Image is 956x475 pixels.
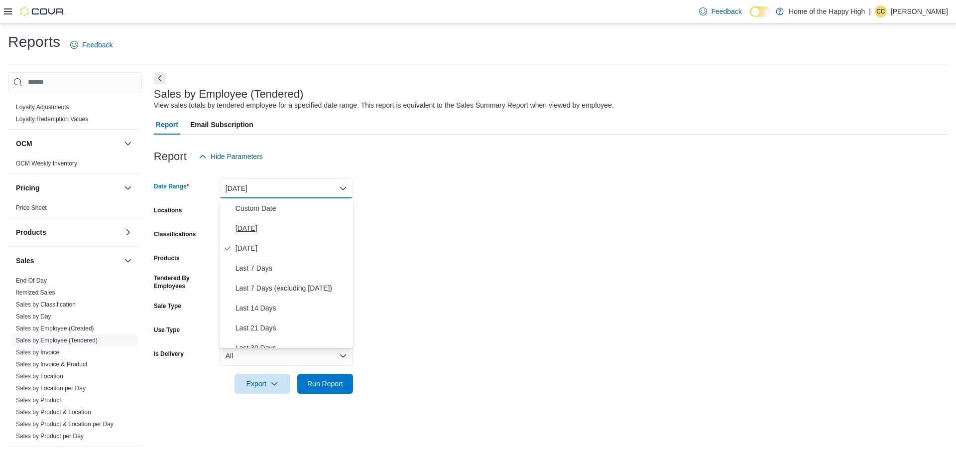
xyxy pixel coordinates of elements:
button: All [220,346,353,366]
span: Report [156,115,178,135]
a: Loyalty Redemption Values [16,116,88,123]
a: Sales by Employee (Tendered) [16,337,98,344]
span: OCM Weekly Inventory [16,159,77,167]
button: Products [16,227,120,237]
button: Sales [122,255,134,267]
span: Sales by Product [16,396,61,404]
span: Sales by Classification [16,301,76,309]
span: Sales by Employee (Tendered) [16,336,98,344]
span: Last 7 Days [236,262,349,274]
a: Sales by Classification [16,301,76,308]
span: Feedback [82,40,113,50]
a: Feedback [695,1,745,21]
h3: Report [154,151,187,162]
button: Loyalty [122,81,134,93]
span: Sales by Product per Day [16,432,84,440]
label: Tendered By Employees [154,274,216,290]
span: Sales by Product & Location per Day [16,420,114,428]
button: [DATE] [220,178,353,198]
button: Pricing [16,183,120,193]
span: [DATE] [236,222,349,234]
label: Use Type [154,326,180,334]
span: Feedback [711,6,741,16]
button: Pricing [122,182,134,194]
button: Products [122,226,134,238]
label: Locations [154,206,182,214]
button: Hide Parameters [195,147,267,166]
span: Sales by Employee (Created) [16,324,94,332]
label: Date Range [154,182,189,190]
span: Sales by Location [16,372,63,380]
span: Hide Parameters [211,152,263,161]
span: End Of Day [16,277,47,285]
button: Next [154,72,166,84]
span: Sales by Location per Day [16,384,86,392]
h1: Reports [8,32,60,52]
span: Price Sheet [16,204,47,212]
a: Sales by Invoice & Product [16,361,87,368]
h3: Sales by Employee (Tendered) [154,88,304,100]
span: Sales by Invoice [16,348,59,356]
a: Sales by Employee (Created) [16,325,94,332]
span: [DATE] [236,242,349,254]
span: Last 21 Days [236,322,349,334]
input: Dark Mode [750,6,771,17]
h3: Sales [16,256,34,266]
button: Run Report [297,374,353,394]
button: OCM [16,139,120,149]
span: Sales by Day [16,313,51,320]
a: Feedback [66,35,117,55]
div: View sales totals by tendered employee for a specified date range. This report is equivalent to t... [154,100,614,111]
div: OCM [8,158,142,173]
a: OCM Weekly Inventory [16,160,77,167]
a: Price Sheet [16,204,47,211]
div: Select listbox [220,198,353,348]
span: Loyalty Redemption Values [16,115,88,123]
p: [PERSON_NAME] [891,5,948,17]
span: Last 7 Days (excluding [DATE]) [236,282,349,294]
h3: Pricing [16,183,39,193]
label: Products [154,254,180,262]
span: Email Subscription [190,115,253,135]
a: Sales by Product & Location [16,409,91,416]
span: Last 14 Days [236,302,349,314]
span: Sales by Product & Location [16,408,91,416]
h3: OCM [16,139,32,149]
span: Run Report [307,379,343,389]
button: Sales [16,256,120,266]
p: Home of the Happy High [789,5,865,17]
span: Last 30 Days [236,342,349,354]
span: Itemized Sales [16,289,55,297]
span: Custom Date [236,202,349,214]
div: Pricing [8,202,142,218]
label: Classifications [154,230,196,238]
a: Loyalty Adjustments [16,104,69,111]
label: Is Delivery [154,350,184,358]
button: OCM [122,138,134,150]
a: Sales by Day [16,313,51,320]
span: Export [240,374,284,394]
div: Loyalty [8,101,142,129]
a: Itemized Sales [16,289,55,296]
a: End Of Day [16,277,47,284]
span: CC [876,5,885,17]
button: Export [235,374,290,394]
a: Sales by Location [16,373,63,380]
a: Sales by Product & Location per Day [16,421,114,428]
img: Cova [20,6,65,16]
h3: Products [16,227,46,237]
a: Sales by Product [16,397,61,404]
a: Sales by Product per Day [16,433,84,440]
span: Sales by Invoice & Product [16,360,87,368]
div: Sales [8,275,142,446]
span: Loyalty Adjustments [16,103,69,111]
label: Sale Type [154,302,181,310]
div: Curtis Campbell [875,5,887,17]
p: | [869,5,871,17]
a: Sales by Location per Day [16,385,86,392]
a: Sales by Invoice [16,349,59,356]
